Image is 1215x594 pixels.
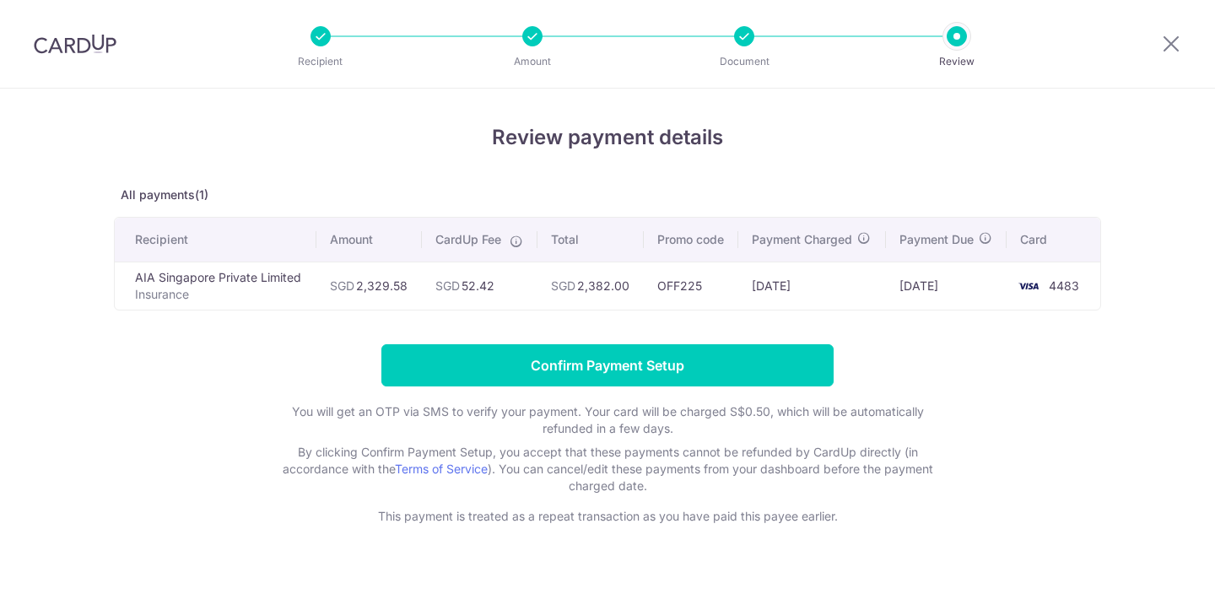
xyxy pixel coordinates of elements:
[135,286,303,303] p: Insurance
[551,278,575,293] span: SGD
[537,218,644,262] th: Total
[330,278,354,293] span: SGD
[114,122,1101,153] h4: Review payment details
[34,34,116,54] img: CardUp
[894,53,1019,70] p: Review
[1049,278,1079,293] span: 4483
[270,403,945,437] p: You will get an OTP via SMS to verify your payment. Your card will be charged S$0.50, which will ...
[644,262,738,310] td: OFF225
[381,344,834,386] input: Confirm Payment Setup
[752,231,852,248] span: Payment Charged
[258,53,383,70] p: Recipient
[537,262,644,310] td: 2,382.00
[435,231,501,248] span: CardUp Fee
[114,186,1101,203] p: All payments(1)
[316,218,422,262] th: Amount
[316,262,422,310] td: 2,329.58
[270,444,945,494] p: By clicking Confirm Payment Setup, you accept that these payments cannot be refunded by CardUp di...
[1007,218,1100,262] th: Card
[886,262,1007,310] td: [DATE]
[1012,276,1045,296] img: <span class="translation_missing" title="translation missing: en.account_steps.new_confirm_form.b...
[270,508,945,525] p: This payment is treated as a repeat transaction as you have paid this payee earlier.
[115,262,316,310] td: AIA Singapore Private Limited
[682,53,807,70] p: Document
[115,218,316,262] th: Recipient
[470,53,595,70] p: Amount
[899,231,974,248] span: Payment Due
[738,262,885,310] td: [DATE]
[435,278,460,293] span: SGD
[644,218,738,262] th: Promo code
[422,262,537,310] td: 52.42
[395,462,488,476] a: Terms of Service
